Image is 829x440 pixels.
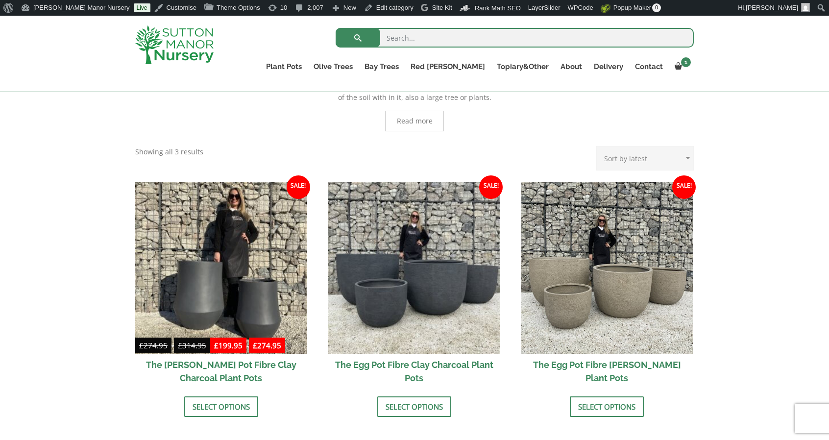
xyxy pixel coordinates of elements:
[475,4,521,12] span: Rank Math SEO
[359,60,405,73] a: Bay Trees
[139,341,168,350] bdi: 274.95
[596,146,694,171] select: Shop order
[521,182,693,354] img: The Egg Pot Fibre Clay Champagne Plant Pots
[135,182,307,390] a: Sale! £274.95-£314.95 £199.95-£274.95 The [PERSON_NAME] Pot Fibre Clay Charcoal Plant Pots
[214,341,243,350] bdi: 199.95
[491,60,555,73] a: Topiary&Other
[328,354,500,389] h2: The Egg Pot Fibre Clay Charcoal Plant Pots
[652,3,661,12] span: 0
[214,341,219,350] span: £
[328,182,500,390] a: Sale! The Egg Pot Fibre Clay Charcoal Plant Pots
[135,182,307,354] img: The Bien Hoa Pot Fibre Clay Charcoal Plant Pots
[405,60,491,73] a: Red [PERSON_NAME]
[184,396,258,417] a: Select options for “The Bien Hoa Pot Fibre Clay Charcoal Plant Pots”
[555,60,588,73] a: About
[570,396,644,417] a: Select options for “The Egg Pot Fibre Clay Champagne Plant Pots”
[746,4,798,11] span: [PERSON_NAME]
[588,60,629,73] a: Delivery
[253,341,257,350] span: £
[308,60,359,73] a: Olive Trees
[135,146,203,158] p: Showing all 3 results
[672,175,696,199] span: Sale!
[135,354,307,389] h2: The [PERSON_NAME] Pot Fibre Clay Charcoal Plant Pots
[178,341,206,350] bdi: 314.95
[134,3,150,12] a: Live
[397,118,433,124] span: Read more
[139,341,144,350] span: £
[669,60,694,73] a: 1
[377,396,451,417] a: Select options for “The Egg Pot Fibre Clay Charcoal Plant Pots”
[521,182,693,390] a: Sale! The Egg Pot Fibre [PERSON_NAME] Plant Pots
[210,340,285,354] ins: -
[328,182,500,354] img: The Egg Pot Fibre Clay Charcoal Plant Pots
[521,354,693,389] h2: The Egg Pot Fibre [PERSON_NAME] Plant Pots
[629,60,669,73] a: Contact
[336,28,694,48] input: Search...
[178,341,182,350] span: £
[260,60,308,73] a: Plant Pots
[135,340,210,354] del: -
[287,175,310,199] span: Sale!
[432,4,452,11] span: Site Kit
[253,341,281,350] bdi: 274.95
[681,57,691,67] span: 1
[479,175,503,199] span: Sale!
[135,25,214,64] img: logo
